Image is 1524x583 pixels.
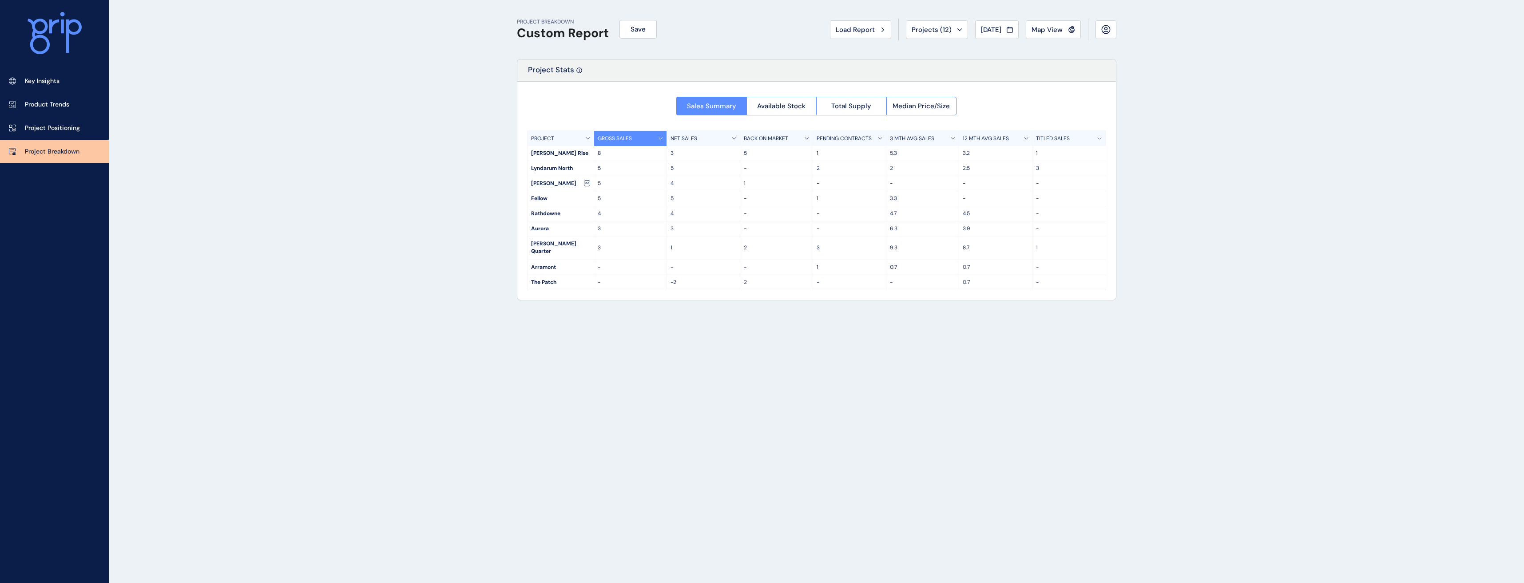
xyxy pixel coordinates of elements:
p: - [1036,264,1102,271]
p: 5 [744,150,810,157]
span: Sales Summary [687,102,736,110]
p: 5 [598,195,663,202]
p: - [598,264,663,271]
p: - [817,279,882,286]
p: 3.2 [963,150,1028,157]
p: 4.7 [890,210,956,217]
p: - [817,180,882,187]
p: 4 [671,210,736,217]
p: Project Stats [528,65,574,81]
p: - [1036,195,1102,202]
p: 2.5 [963,165,1028,172]
p: 2 [817,165,882,172]
p: 5 [671,165,736,172]
p: 1 [817,264,882,271]
div: [PERSON_NAME] [528,176,594,191]
button: Available Stock [746,97,817,115]
p: 2 [890,165,956,172]
p: 3.9 [963,225,1028,232]
p: 0.7 [963,264,1028,271]
p: - [890,279,956,286]
p: 1 [817,150,882,157]
div: The Patch [528,275,594,290]
button: Load Report [830,20,891,39]
p: 5 [598,180,663,187]
p: TITLED SALES [1036,135,1070,142]
p: 4 [671,180,736,187]
p: 1 [1036,150,1102,157]
button: Projects (12) [906,20,968,39]
p: 3 [671,225,736,232]
div: Rathdowne [528,206,594,221]
p: 8.7 [963,244,1028,252]
p: 0.7 [890,264,956,271]
span: Total Supply [831,102,871,110]
p: 1 [1036,244,1102,252]
div: Aurora [528,221,594,236]
div: Fellow [528,191,594,206]
p: 8 [598,150,663,157]
p: 2 [744,279,810,286]
p: - [817,210,882,217]
p: 5 [598,165,663,172]
p: - [671,264,736,271]
p: 12 MTH AVG SALES [963,135,1009,142]
p: 6.3 [890,225,956,232]
div: Arramont [528,260,594,275]
p: - [963,195,1028,202]
p: 5 [671,195,736,202]
button: Save [619,20,657,39]
p: 4.5 [963,210,1028,217]
span: Median Price/Size [893,102,950,110]
span: Load Report [836,25,875,34]
button: Sales Summary [676,97,746,115]
p: 1 [817,195,882,202]
p: Project Positioning [25,124,80,133]
p: - [744,195,810,202]
span: [DATE] [981,25,1001,34]
p: 4 [598,210,663,217]
span: Map View [1032,25,1063,34]
div: [PERSON_NAME] Rise [528,146,594,161]
p: 2 [744,244,810,252]
button: Map View [1026,20,1081,39]
p: 3.3 [890,195,956,202]
p: - [744,165,810,172]
span: Save [631,25,646,34]
p: 9.3 [890,244,956,252]
span: Available Stock [757,102,806,110]
p: - [1036,180,1102,187]
p: PROJECT [531,135,554,142]
p: - [817,225,882,232]
span: Projects ( 12 ) [912,25,952,34]
p: PROJECT BREAKDOWN [517,18,609,26]
p: 1 [671,244,736,252]
div: Lyndarum North [528,161,594,176]
p: - [744,225,810,232]
p: - [1036,279,1102,286]
p: 3 [671,150,736,157]
p: - [1036,210,1102,217]
p: Project Breakdown [25,147,79,156]
p: 0.7 [963,279,1028,286]
p: NET SALES [671,135,697,142]
div: [PERSON_NAME] Quarter [528,236,594,260]
p: PENDING CONTRACTS [817,135,872,142]
p: 5.3 [890,150,956,157]
p: 3 [817,244,882,252]
p: - [1036,225,1102,232]
button: [DATE] [975,20,1019,39]
p: Product Trends [25,100,69,109]
p: 3 [1036,165,1102,172]
p: Key Insights [25,77,60,86]
p: 3 MTH AVG SALES [890,135,934,142]
button: Median Price/Size [886,97,957,115]
p: - [890,180,956,187]
p: - [963,180,1028,187]
p: - [744,264,810,271]
p: 1 [744,180,810,187]
button: Total Supply [816,97,886,115]
p: 3 [598,244,663,252]
p: GROSS SALES [598,135,632,142]
p: - [744,210,810,217]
